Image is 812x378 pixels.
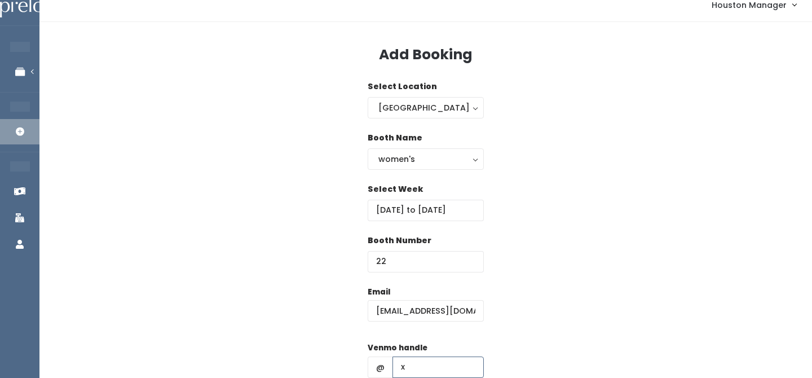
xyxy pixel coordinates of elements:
input: Select week [368,200,484,221]
div: women's [378,153,473,165]
input: Booth Number [368,251,484,272]
label: Venmo handle [368,342,427,354]
div: [GEOGRAPHIC_DATA] [378,102,473,114]
label: Booth Number [368,235,431,247]
label: Booth Name [368,132,422,144]
h3: Add Booking [379,47,473,63]
span: @ [368,357,393,378]
label: Email [368,287,390,298]
input: @ . [368,300,484,322]
label: Select Location [368,81,437,93]
button: women's [368,148,484,170]
button: [GEOGRAPHIC_DATA] [368,97,484,118]
label: Select Week [368,183,423,195]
